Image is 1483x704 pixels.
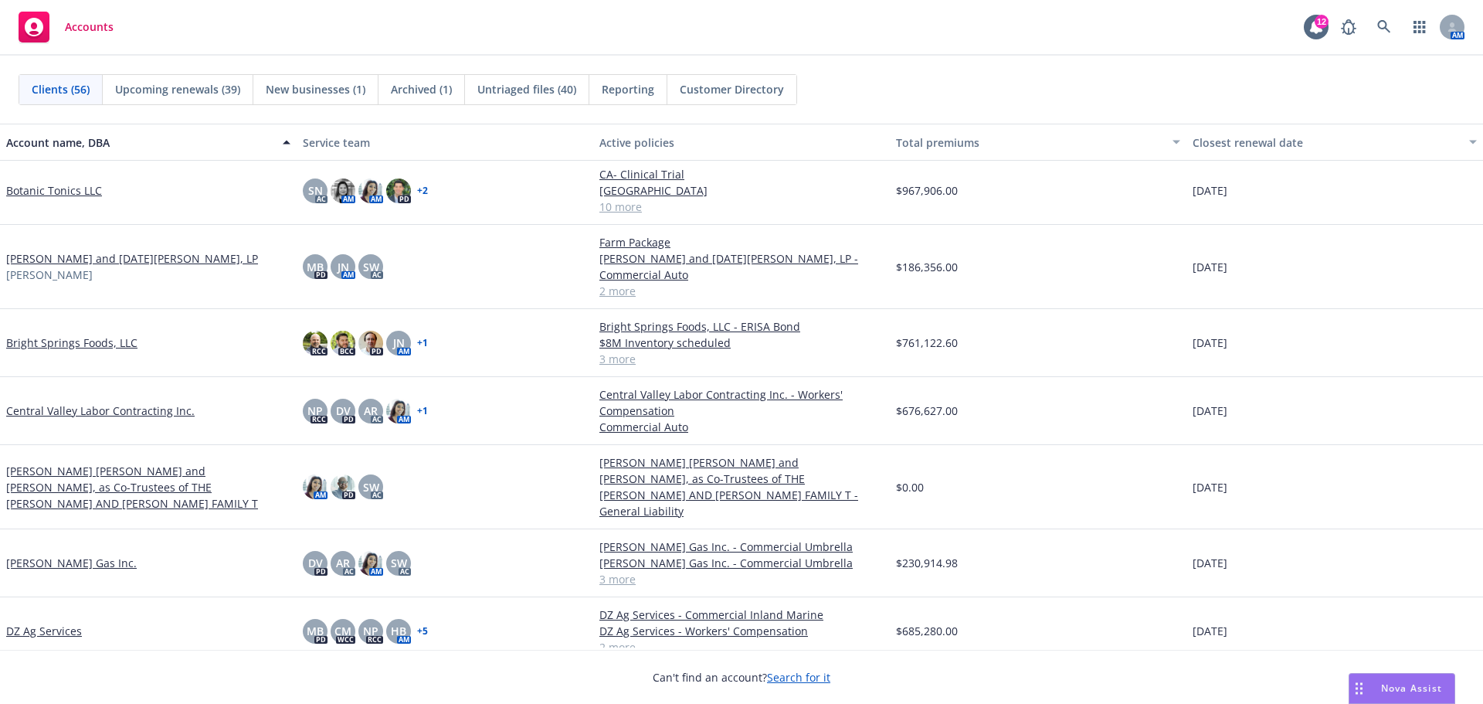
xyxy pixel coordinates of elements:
a: $8M Inventory scheduled [599,335,884,351]
span: [DATE] [1193,259,1227,275]
span: Can't find an account? [653,669,830,685]
span: NP [363,623,378,639]
a: [PERSON_NAME] [PERSON_NAME] and [PERSON_NAME], as Co-Trustees of THE [PERSON_NAME] AND [PERSON_NA... [599,454,884,519]
span: [DATE] [1193,479,1227,495]
a: Search [1369,12,1400,43]
span: [PERSON_NAME] [6,267,93,283]
a: 3 more [599,351,884,367]
span: $676,627.00 [896,403,958,419]
span: $685,280.00 [896,623,958,639]
div: 12 [1315,15,1329,29]
img: photo [331,474,355,499]
span: DV [308,555,323,571]
span: $230,914.98 [896,555,958,571]
span: $0.00 [896,479,924,495]
span: AR [364,403,378,419]
a: 10 more [599,199,884,215]
img: photo [303,331,327,355]
div: Active policies [599,134,884,151]
a: + 2 [417,186,428,196]
img: photo [386,179,411,203]
a: Central Valley Labor Contracting Inc. - Workers' Compensation [599,386,884,419]
div: Closest renewal date [1193,134,1460,151]
a: + 1 [417,406,428,416]
button: Service team [297,124,593,161]
span: New businesses (1) [266,81,365,97]
span: Customer Directory [680,81,784,97]
a: [PERSON_NAME] Gas Inc. - Commercial Umbrella [599,539,884,555]
span: [DATE] [1193,623,1227,639]
a: Central Valley Labor Contracting Inc. [6,403,195,419]
div: Service team [303,134,587,151]
a: 2 more [599,639,884,655]
span: Untriaged files (40) [477,81,576,97]
a: CA- Clinical Trial [599,166,884,182]
span: SW [391,555,407,571]
span: Accounts [65,21,114,33]
span: JN [338,259,349,275]
span: $761,122.60 [896,335,958,351]
span: $967,906.00 [896,182,958,199]
span: MB [307,259,324,275]
a: DZ Ag Services [6,623,82,639]
span: CM [334,623,351,639]
span: $186,356.00 [896,259,958,275]
span: SN [308,182,323,199]
span: AR [336,555,350,571]
span: [DATE] [1193,335,1227,351]
span: [DATE] [1193,403,1227,419]
a: 3 more [599,571,884,587]
button: Active policies [593,124,890,161]
a: Bright Springs Foods, LLC [6,335,137,351]
button: Nova Assist [1349,673,1455,704]
img: photo [331,331,355,355]
span: Clients (56) [32,81,90,97]
span: Reporting [602,81,654,97]
span: [DATE] [1193,182,1227,199]
a: 2 more [599,283,884,299]
span: MB [307,623,324,639]
span: [DATE] [1193,555,1227,571]
span: JN [393,335,405,351]
img: photo [303,474,327,499]
span: HB [391,623,406,639]
div: Account name, DBA [6,134,273,151]
a: Switch app [1404,12,1435,43]
a: [PERSON_NAME] [PERSON_NAME] and [PERSON_NAME], as Co-Trustees of THE [PERSON_NAME] AND [PERSON_NA... [6,463,290,512]
span: Nova Assist [1381,682,1442,695]
span: SW [363,259,379,275]
a: [GEOGRAPHIC_DATA] [599,182,884,199]
a: + 1 [417,338,428,348]
a: + 5 [417,627,428,636]
a: [PERSON_NAME] and [DATE][PERSON_NAME], LP [6,250,258,267]
a: Farm Package [599,234,884,250]
a: Botanic Tonics LLC [6,182,102,199]
a: Commercial Auto [599,419,884,435]
span: DV [336,403,351,419]
span: SW [363,479,379,495]
span: NP [307,403,323,419]
a: Accounts [12,5,120,49]
a: DZ Ag Services - Commercial Inland Marine [599,607,884,623]
div: Total premiums [896,134,1163,151]
img: photo [358,331,383,355]
a: Search for it [767,670,830,685]
div: Drag to move [1349,674,1369,703]
a: Bright Springs Foods, LLC - ERISA Bond [599,318,884,335]
img: photo [386,399,411,423]
a: [PERSON_NAME] Gas Inc. - Commercial Umbrella [599,555,884,571]
span: Upcoming renewals (39) [115,81,240,97]
button: Total premiums [890,124,1186,161]
img: photo [358,179,383,203]
a: [PERSON_NAME] and [DATE][PERSON_NAME], LP - Commercial Auto [599,250,884,283]
a: [PERSON_NAME] Gas Inc. [6,555,137,571]
button: Closest renewal date [1186,124,1483,161]
a: Report a Bug [1333,12,1364,43]
span: Archived (1) [391,81,452,97]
